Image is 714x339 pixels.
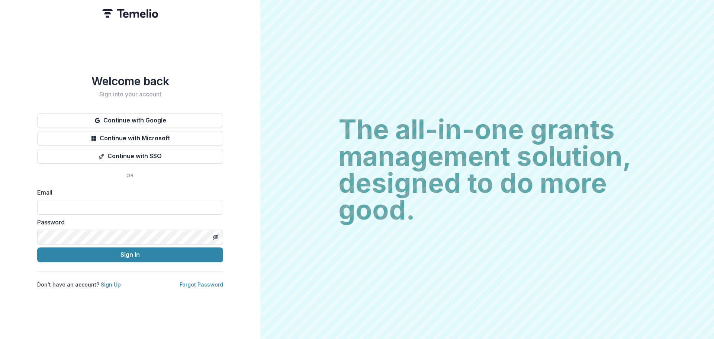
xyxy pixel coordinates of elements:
label: Password [37,218,219,227]
img: Temelio [102,9,158,18]
label: Email [37,188,219,197]
a: Sign Up [101,281,121,288]
button: Continue with SSO [37,149,223,164]
button: Continue with Microsoft [37,131,223,146]
h2: Sign into your account [37,91,223,98]
h1: Welcome back [37,74,223,88]
button: Continue with Google [37,113,223,128]
p: Don't have an account? [37,281,121,288]
a: Forgot Password [180,281,223,288]
button: Toggle password visibility [210,231,222,243]
button: Sign In [37,247,223,262]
